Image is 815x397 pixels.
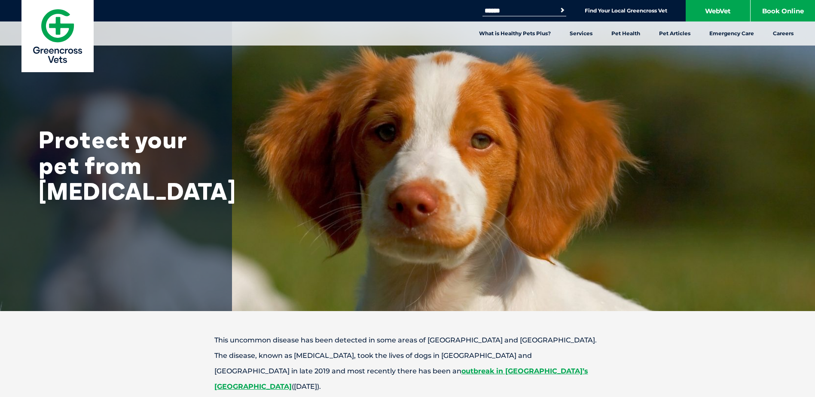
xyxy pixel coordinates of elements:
a: Pet Articles [650,21,700,46]
a: What is Healthy Pets Plus? [470,21,560,46]
a: Pet Health [602,21,650,46]
a: Emergency Care [700,21,763,46]
p: This uncommon disease has been detected in some areas of [GEOGRAPHIC_DATA] and [GEOGRAPHIC_DATA].... [184,333,631,394]
a: Careers [763,21,803,46]
a: Services [560,21,602,46]
h1: Protect your pet from [MEDICAL_DATA] [39,127,211,204]
button: Search [558,6,567,15]
a: Find Your Local Greencross Vet [585,7,667,14]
